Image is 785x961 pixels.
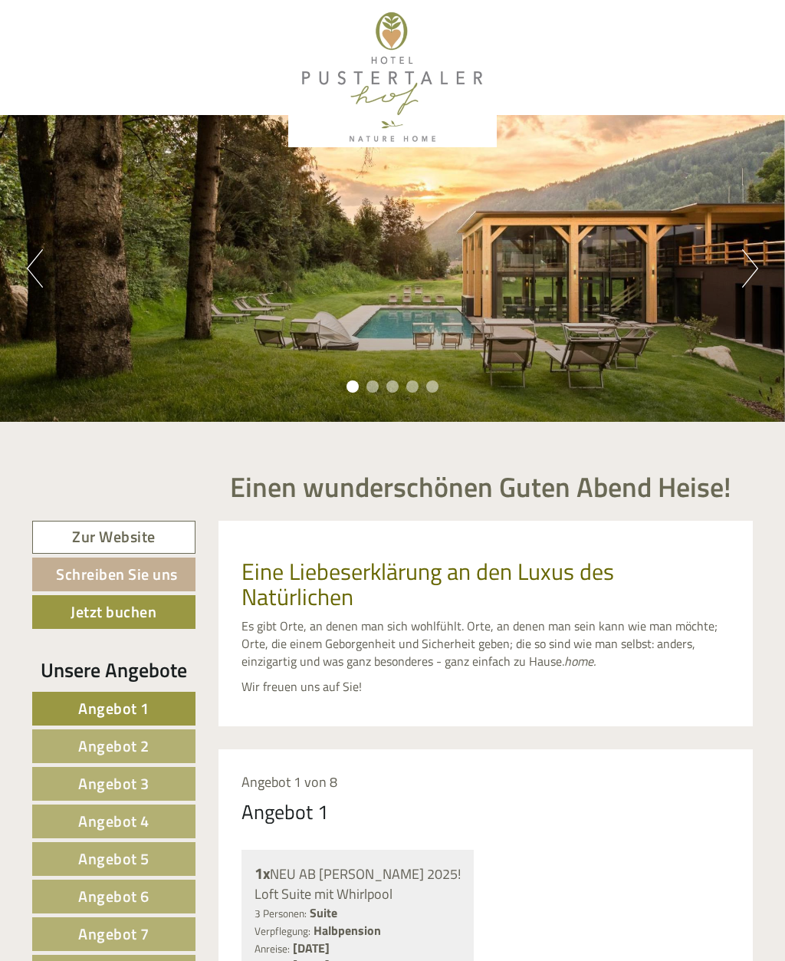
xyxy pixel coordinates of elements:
[78,922,149,946] span: Angebot 7
[241,617,731,670] p: Es gibt Orte, an denen man sich wohlfühlt. Orte, an denen man sein kann wie man möchte; Orte, die...
[241,772,337,792] span: Angebot 1 von 8
[230,472,731,502] h1: Einen wunderschönen Guten Abend Heise!
[78,847,149,870] span: Angebot 5
[241,678,731,696] p: Wir freuen uns auf Sie!
[32,521,195,554] a: Zur Website
[78,809,149,833] span: Angebot 4
[78,696,149,720] span: Angebot 1
[293,939,330,957] b: [DATE]
[255,861,270,885] b: 1x
[564,652,596,670] em: home.
[255,941,290,956] small: Anreise:
[78,884,149,908] span: Angebot 6
[32,656,195,684] div: Unsere Angebote
[255,863,461,904] div: NEU AB [PERSON_NAME] 2025! Loft Suite mit Whirlpool
[255,923,310,939] small: Verpflegung:
[27,249,43,288] button: Previous
[314,921,381,940] b: Halbpension
[78,734,149,758] span: Angebot 2
[310,903,337,922] b: Suite
[32,558,195,591] a: Schreiben Sie uns
[241,798,329,826] div: Angebot 1
[742,249,758,288] button: Next
[32,595,195,629] a: Jetzt buchen
[255,906,307,921] small: 3 Personen:
[78,772,149,795] span: Angebot 3
[241,554,614,614] span: Eine Liebeserklärung an den Luxus des Natürlichen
